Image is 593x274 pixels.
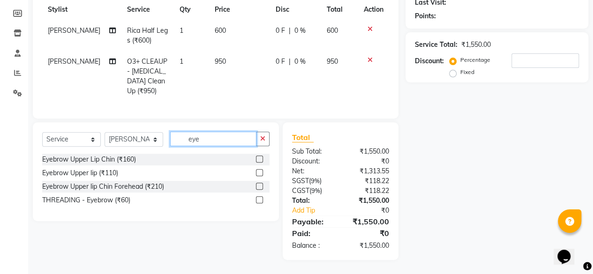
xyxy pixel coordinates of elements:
[460,68,474,76] label: Fixed
[48,26,100,35] span: [PERSON_NAME]
[180,26,183,35] span: 1
[285,206,350,215] a: Add Tip
[42,155,136,164] div: Eyebrow Upper Lip Chin (₹160)
[276,26,285,36] span: 0 F
[311,187,320,194] span: 9%
[311,177,320,185] span: 9%
[326,26,338,35] span: 600
[292,177,309,185] span: SGST
[340,241,396,251] div: ₹1,550.00
[340,216,396,227] div: ₹1,550.00
[285,176,341,186] div: ( )
[461,40,491,50] div: ₹1,550.00
[170,132,256,146] input: Search or Scan
[340,196,396,206] div: ₹1,550.00
[285,228,341,239] div: Paid:
[180,57,183,66] span: 1
[215,26,226,35] span: 600
[294,57,306,67] span: 0 %
[289,26,291,36] span: |
[285,147,341,156] div: Sub Total:
[340,166,396,176] div: ₹1,313.55
[340,228,396,239] div: ₹0
[127,57,167,95] span: O3+ CLEAUP - [MEDICAL_DATA] Clean Up (₹950)
[340,147,396,156] div: ₹1,550.00
[340,156,396,166] div: ₹0
[294,26,306,36] span: 0 %
[285,241,341,251] div: Balance :
[350,206,396,215] div: ₹0
[415,11,436,21] div: Points:
[285,196,341,206] div: Total:
[285,186,341,196] div: ( )
[42,182,164,192] div: Eyebrow Upper lip Chin Forehead (₹210)
[340,176,396,186] div: ₹118.22
[289,57,291,67] span: |
[415,56,444,66] div: Discount:
[326,57,338,66] span: 950
[285,216,341,227] div: Payable:
[215,57,226,66] span: 950
[42,195,130,205] div: THREADING - Eyebrow (₹60)
[276,57,285,67] span: 0 F
[292,186,309,195] span: CGST
[48,57,100,66] span: [PERSON_NAME]
[42,168,118,178] div: Eyebrow Upper lip (₹110)
[292,133,314,142] span: Total
[127,26,168,44] span: Rica Half Legs (₹600)
[340,186,396,196] div: ₹118.22
[285,156,341,166] div: Discount:
[554,237,584,265] iframe: chat widget
[415,40,458,50] div: Service Total:
[285,166,341,176] div: Net:
[460,56,490,64] label: Percentage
